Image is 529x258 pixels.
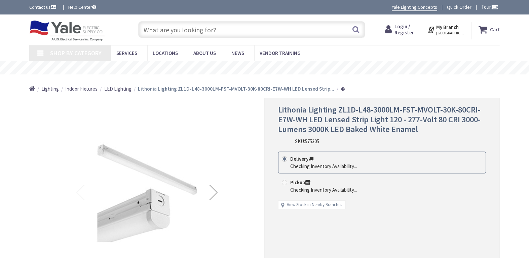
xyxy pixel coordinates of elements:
[138,21,365,38] input: What are you looking for?
[392,4,437,11] a: Yale Lighting Concepts
[231,50,244,56] span: News
[290,186,357,193] div: Checking Inventory Availability...
[50,49,102,57] span: Shop By Category
[41,85,59,92] a: Lighting
[68,4,96,10] a: Help Center
[153,50,178,56] span: Locations
[104,85,131,92] a: LED Lighting
[427,24,465,36] div: My Branch [GEOGRAPHIC_DATA], [GEOGRAPHIC_DATA]
[116,50,137,56] span: Services
[138,86,334,92] strong: Lithonia Lighting ZL1D-L48-3000LM-FST-MVOLT-30K-80CRI-E7W-WH LED Lensed Strip...
[436,24,459,30] strong: My Branch
[97,142,197,243] img: Lithonia Lighting ZL1D-L48-3000LM-FST-MVOLT-30K-80CRI-E7W-WH LED Lensed Strip Light 120 - 277-Vol...
[290,156,313,162] strong: Delivery
[193,50,216,56] span: About Us
[278,104,481,134] span: Lithonia Lighting ZL1D-L48-3000LM-FST-MVOLT-30K-80CRI-E7W-WH LED Lensed Strip Light 120 - 277-Vol...
[490,24,500,36] strong: Cart
[479,24,500,36] a: Cart
[394,23,414,36] span: Login / Register
[287,202,342,208] a: View Stock in Nearby Branches
[436,30,465,36] span: [GEOGRAPHIC_DATA], [GEOGRAPHIC_DATA]
[385,24,414,36] a: Login / Register
[447,4,471,10] a: Quick Order
[29,20,105,41] img: Yale Electric Supply Co.
[29,4,58,10] a: Contact us
[290,179,310,186] strong: Pickup
[260,50,301,56] span: Vendor Training
[290,163,357,170] div: Checking Inventory Availability...
[65,85,98,92] a: Indoor Fixtures
[481,4,498,10] span: Tour
[305,138,319,144] span: 575305
[295,138,319,145] div: SKU:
